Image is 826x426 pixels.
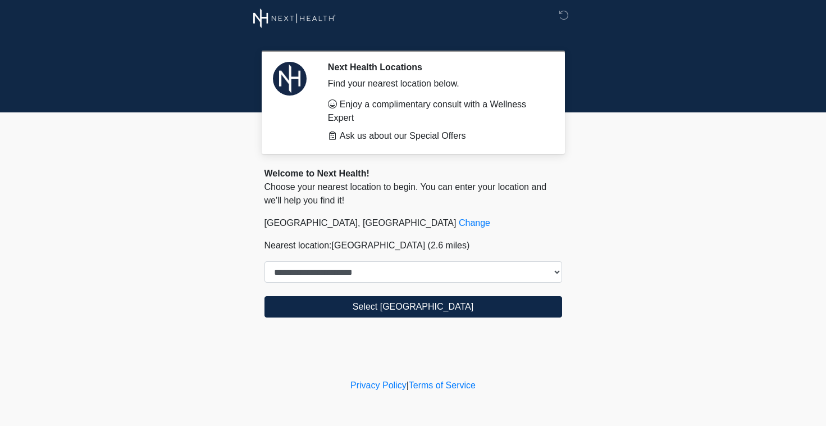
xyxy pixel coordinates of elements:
[409,380,476,390] a: Terms of Service
[350,380,407,390] a: Privacy Policy
[328,98,545,125] li: Enjoy a complimentary consult with a Wellness Expert
[264,182,547,205] span: Choose your nearest location to begin. You can enter your location and we'll help you find it!
[407,380,409,390] a: |
[264,296,562,318] button: Select [GEOGRAPHIC_DATA]
[253,8,336,28] img: Next Health Wellness Logo
[332,241,426,250] span: [GEOGRAPHIC_DATA]
[428,241,470,250] span: (2.6 miles)
[264,167,562,180] div: Welcome to Next Health!
[264,239,562,252] p: Nearest location:
[459,218,490,228] a: Change
[328,77,545,90] div: Find your nearest location below.
[273,62,307,96] img: Agent Avatar
[264,218,457,228] span: [GEOGRAPHIC_DATA], [GEOGRAPHIC_DATA]
[328,62,545,72] h2: Next Health Locations
[328,129,545,143] li: Ask us about our Special Offers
